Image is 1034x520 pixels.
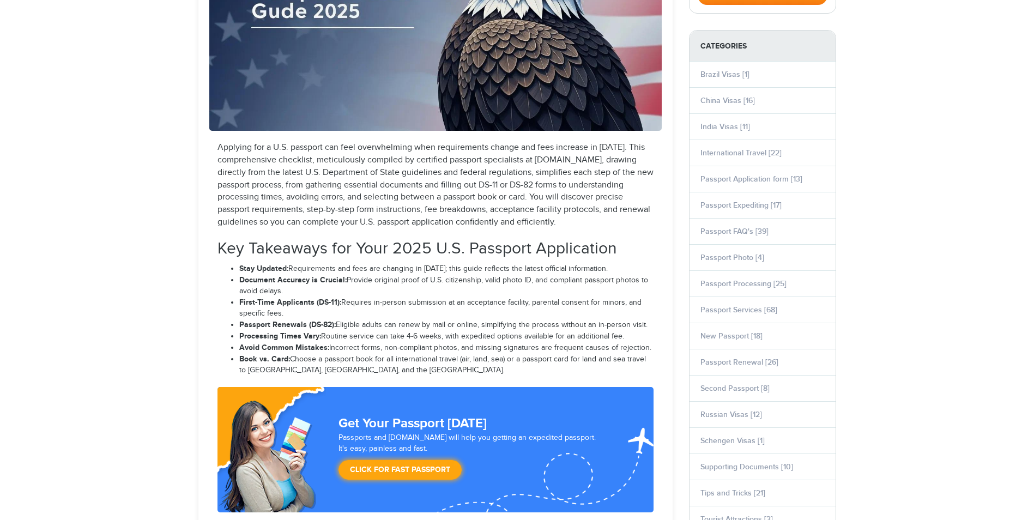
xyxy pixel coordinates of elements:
[700,253,764,262] a: Passport Photo [4]
[338,460,462,480] a: Click for Fast Passport
[239,275,654,297] li: Provide original proof of U.S. citizenship, valid photo ID, and compliant passport photos to avoi...
[239,275,347,285] strong: Document Accuracy is Crucial:
[700,488,765,498] a: Tips and Tricks [21]
[239,297,654,319] li: Requires in-person submission at an acceptance facility, parental consent for minors, and specifi...
[700,201,782,210] a: Passport Expediting [17]
[239,343,329,352] strong: Avoid Common Mistakes:
[700,148,782,158] a: International Travel [22]
[700,305,777,315] a: Passport Services [68]
[217,240,654,258] h2: Key Takeaways for Your 2025 U.S. Passport Application
[700,410,762,419] a: Russian Visas [12]
[700,462,793,471] a: Supporting Documents [10]
[239,342,654,354] li: Incorrect forms, non-compliant photos, and missing signatures are frequent causes of rejection.
[239,331,321,341] strong: Processing Times Vary:
[217,142,654,229] p: Applying for a U.S. passport can feel overwhelming when requirements change and fees increase in ...
[700,96,755,105] a: China Visas [16]
[700,227,769,236] a: Passport FAQ's [39]
[700,122,750,131] a: India Visas [11]
[239,354,654,376] li: Choose a passport book for all international travel (air, land, sea) or a passport card for land ...
[700,436,765,445] a: Schengen Visas [1]
[690,31,836,62] strong: Categories
[700,358,778,367] a: Passport Renewal [26]
[700,174,802,184] a: Passport Application form [13]
[700,384,770,393] a: Second Passport [8]
[334,433,606,485] div: Passports and [DOMAIN_NAME] will help you getting an expedited passport. It's easy, painless and ...
[239,264,288,273] strong: Stay Updated:
[239,298,341,307] strong: First-Time Applicants (DS-11):
[239,263,654,275] li: Requirements and fees are changing in [DATE]; this guide reflects the latest official information.
[700,279,787,288] a: Passport Processing [25]
[700,70,749,79] a: Brazil Visas [1]
[239,331,654,342] li: Routine service can take 4-6 weeks, with expedited options available for an additional fee.
[338,415,487,431] strong: Get Your Passport [DATE]
[700,331,763,341] a: New Passport [18]
[239,354,290,364] strong: Book vs. Card:
[239,319,654,331] li: Eligible adults can renew by mail or online, simplifying the process without an in-person visit.
[239,320,336,329] strong: Passport Renewals (DS-82):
